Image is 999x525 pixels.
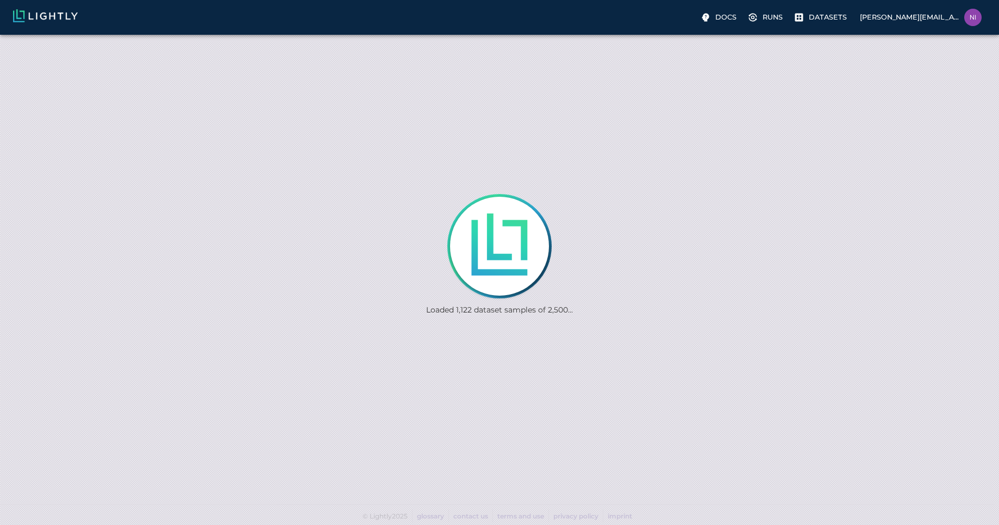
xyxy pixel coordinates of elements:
label: Docs [698,9,741,26]
img: nischal.s2@kpit.com [964,9,982,26]
p: Datasets [809,12,847,22]
p: Runs [763,12,783,22]
p: [PERSON_NAME][EMAIL_ADDRESS][DOMAIN_NAME] [860,12,960,22]
p: Docs [715,12,736,22]
label: [PERSON_NAME][EMAIL_ADDRESS][DOMAIN_NAME]nischal.s2@kpit.com [856,5,986,29]
img: Lightly [13,9,78,22]
p: Loaded 1,122 dataset samples of 2,500... [426,304,573,315]
label: Datasets [791,9,851,26]
label: Runs [745,9,787,26]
